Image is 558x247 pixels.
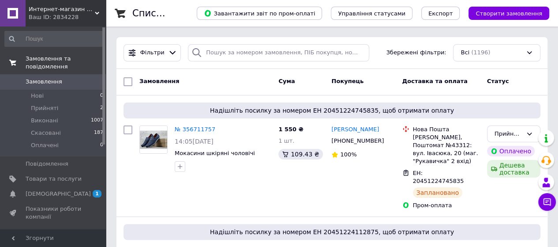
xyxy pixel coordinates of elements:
span: Замовлення [26,78,62,86]
input: Пошук за номером замовлення, ПІБ покупця, номером телефону, Email, номером накладної [188,44,369,61]
span: Повідомлення [26,160,68,168]
span: Створити замовлення [476,10,542,17]
span: Панель управління [26,228,82,244]
span: 2 [100,104,103,112]
span: 0 [100,141,103,149]
span: [DEMOGRAPHIC_DATA] [26,190,91,198]
span: 1 [93,190,101,198]
div: Пром-оплата [413,201,480,209]
button: Створити замовлення [468,7,549,20]
span: Замовлення [139,78,179,84]
div: [PHONE_NUMBER] [330,135,386,147]
span: Нові [31,92,44,100]
img: Фото товару [140,126,167,153]
span: Статус [487,78,509,84]
span: 14:05[DATE] [175,138,213,145]
div: Прийнято [494,129,522,139]
span: 1 шт. [278,137,294,144]
div: Оплачено [487,146,535,156]
span: Фільтри [140,49,165,57]
div: Ваш ID: 2834228 [29,13,106,21]
span: Товари та послуги [26,175,82,183]
div: Нова Пошта [413,125,480,133]
button: Завантажити звіт по пром-оплаті [197,7,322,20]
span: Интернет-магазин "Offer" [29,5,95,13]
span: Оплачені [31,141,59,149]
div: Дешева доставка [487,160,540,178]
span: Замовлення та повідомлення [26,55,106,71]
span: 0 [100,92,103,100]
span: Показники роботи компанії [26,205,82,221]
button: Управління статусами [331,7,412,20]
span: Скасовані [31,129,61,137]
input: Пошук [4,31,104,47]
div: 109.43 ₴ [278,149,322,160]
div: Заплановано [413,187,463,198]
a: [PERSON_NAME] [331,125,379,134]
span: 187 [94,129,103,137]
span: Виконані [31,117,58,125]
span: 1007 [91,117,103,125]
span: Покупець [331,78,363,84]
span: Доставка та оплата [402,78,468,84]
h1: Список замовлень [132,8,222,19]
span: Завантажити звіт по пром-оплаті [204,9,315,17]
button: Експорт [421,7,460,20]
span: ЕН: 20451224745835 [413,170,464,185]
span: Експорт [428,10,453,17]
div: [PERSON_NAME], Поштомат №43312: вул. Івасюка, 20 (маг. "Рукавичка" 2 вхід) [413,133,480,166]
span: 100% [340,151,356,158]
span: Всі [461,49,469,57]
span: Надішліть посилку за номером ЕН 20451224112875, щоб отримати оплату [127,228,537,236]
a: № 356711757 [175,126,215,133]
span: 1 550 ₴ [278,126,303,133]
span: Cума [278,78,295,84]
span: Надішліть посилку за номером ЕН 20451224745835, щоб отримати оплату [127,106,537,115]
a: Фото товару [139,125,168,154]
span: Управління статусами [338,10,405,17]
span: Прийняті [31,104,58,112]
span: (1196) [471,49,490,56]
a: Мокасини шкіряні чоловічі [175,150,255,156]
button: Чат з покупцем [538,193,556,211]
a: Створити замовлення [460,10,549,16]
span: Збережені фільтри: [386,49,446,57]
